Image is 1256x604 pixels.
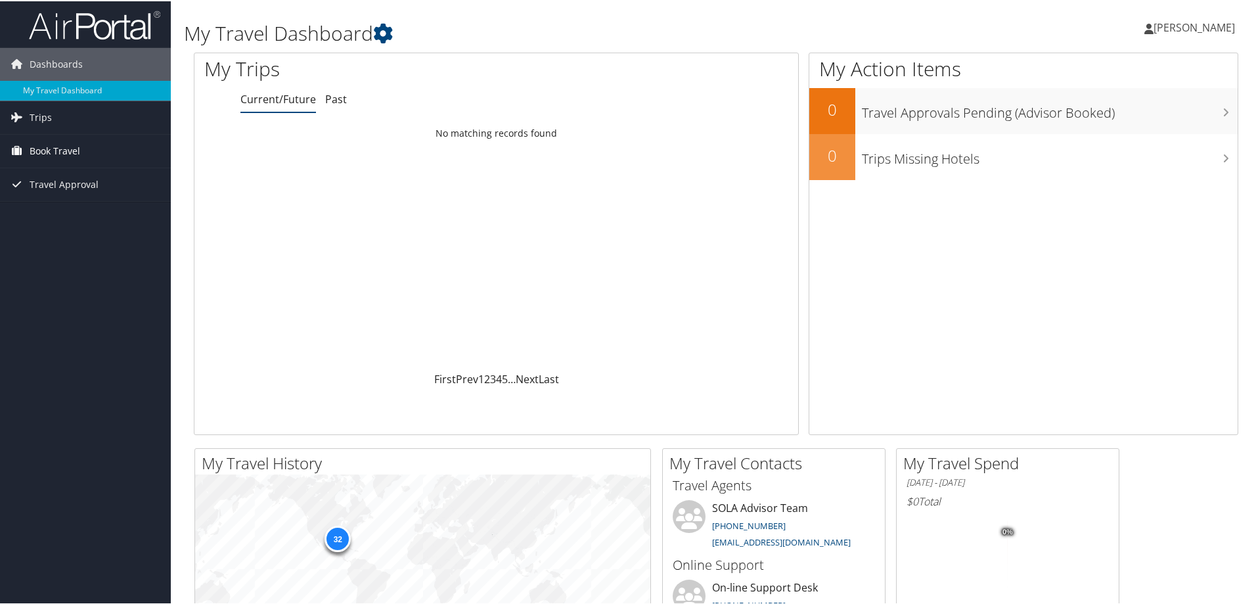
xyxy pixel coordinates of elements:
img: airportal-logo.png [29,9,160,39]
a: 4 [496,371,502,385]
span: Travel Approval [30,167,99,200]
a: Next [516,371,539,385]
h3: Travel Agents [673,475,875,494]
span: … [508,371,516,385]
td: No matching records found [194,120,798,144]
h3: Travel Approvals Pending (Advisor Booked) [862,96,1238,121]
span: [PERSON_NAME] [1154,19,1235,34]
a: Past [325,91,347,105]
span: Book Travel [30,133,80,166]
h6: Total [907,493,1109,507]
a: Current/Future [240,91,316,105]
h2: My Travel Spend [903,451,1119,473]
a: [PHONE_NUMBER] [712,519,786,530]
a: 0Trips Missing Hotels [809,133,1238,179]
a: Last [539,371,559,385]
h2: 0 [809,97,855,120]
a: 2 [484,371,490,385]
h2: My Travel Contacts [669,451,885,473]
a: 0Travel Approvals Pending (Advisor Booked) [809,87,1238,133]
h2: My Travel History [202,451,650,473]
span: Trips [30,100,52,133]
a: Prev [456,371,478,385]
a: [PERSON_NAME] [1144,7,1248,46]
a: 5 [502,371,508,385]
h1: My Travel Dashboard [184,18,893,46]
tspan: 0% [1002,527,1013,535]
span: $0 [907,493,918,507]
a: [EMAIL_ADDRESS][DOMAIN_NAME] [712,535,851,547]
h1: My Trips [204,54,537,81]
a: 3 [490,371,496,385]
div: 32 [325,524,351,551]
a: First [434,371,456,385]
span: Dashboards [30,47,83,80]
h6: [DATE] - [DATE] [907,475,1109,488]
h2: 0 [809,143,855,166]
h1: My Action Items [809,54,1238,81]
h3: Trips Missing Hotels [862,142,1238,167]
a: 1 [478,371,484,385]
li: SOLA Advisor Team [666,499,882,553]
h3: Online Support [673,555,875,573]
